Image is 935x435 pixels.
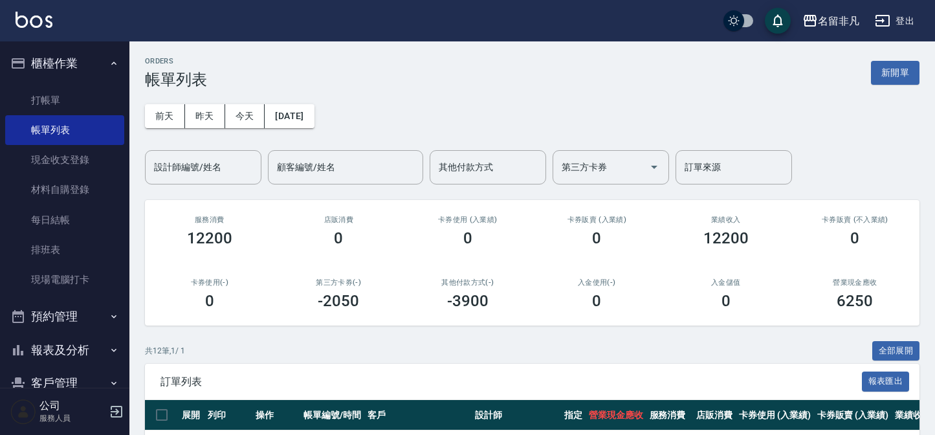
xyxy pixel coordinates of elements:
[463,229,472,247] h3: 0
[806,278,905,287] h2: 營業現金應收
[548,216,646,224] h2: 卡券販賣 (入業績)
[806,216,905,224] h2: 卡券販賣 (不入業績)
[837,292,873,310] h3: 6250
[862,372,910,392] button: 報表匯出
[160,375,862,388] span: 訂單列表
[765,8,791,34] button: save
[145,71,207,89] h3: 帳單列表
[561,400,586,430] th: 指定
[872,341,920,361] button: 全部展開
[5,265,124,295] a: 現場電腦打卡
[592,292,601,310] h3: 0
[548,278,646,287] h2: 入金使用(-)
[850,229,859,247] h3: 0
[677,216,775,224] h2: 業績收入
[318,292,359,310] h3: -2050
[646,400,694,430] th: 服務消費
[225,104,265,128] button: 今天
[862,375,910,387] a: 報表匯出
[5,47,124,80] button: 櫃檯作業
[677,278,775,287] h2: 入金儲值
[334,229,343,247] h3: 0
[644,157,665,177] button: Open
[814,400,892,430] th: 卡券販賣 (入業績)
[160,216,259,224] h3: 服務消費
[252,400,300,430] th: 操作
[290,216,388,224] h2: 店販消費
[179,400,204,430] th: 展開
[5,366,124,400] button: 客戶管理
[721,292,731,310] h3: 0
[871,66,919,78] a: 新開單
[5,145,124,175] a: 現金收支登錄
[586,400,646,430] th: 營業現金應收
[145,345,185,357] p: 共 12 筆, 1 / 1
[5,175,124,205] a: 材料自購登錄
[10,399,36,425] img: Person
[5,85,124,115] a: 打帳單
[5,115,124,145] a: 帳單列表
[16,12,52,28] img: Logo
[818,13,859,29] div: 名留非凡
[145,104,185,128] button: 前天
[419,216,517,224] h2: 卡券使用 (入業績)
[797,8,864,34] button: 名留非凡
[185,104,225,128] button: 昨天
[187,229,232,247] h3: 12200
[300,400,364,430] th: 帳單編號/時間
[5,333,124,367] button: 報表及分析
[447,292,489,310] h3: -3900
[205,292,214,310] h3: 0
[472,400,561,430] th: 設計師
[364,400,472,430] th: 客戶
[5,300,124,333] button: 預約管理
[265,104,314,128] button: [DATE]
[703,229,749,247] h3: 12200
[39,399,105,412] h5: 公司
[736,400,814,430] th: 卡券使用 (入業績)
[160,278,259,287] h2: 卡券使用(-)
[419,278,517,287] h2: 其他付款方式(-)
[892,400,934,430] th: 業績收入
[204,400,252,430] th: 列印
[5,205,124,235] a: 每日結帳
[39,412,105,424] p: 服務人員
[871,61,919,85] button: 新開單
[5,235,124,265] a: 排班表
[145,57,207,65] h2: ORDERS
[693,400,736,430] th: 店販消費
[870,9,919,33] button: 登出
[290,278,388,287] h2: 第三方卡券(-)
[592,229,601,247] h3: 0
